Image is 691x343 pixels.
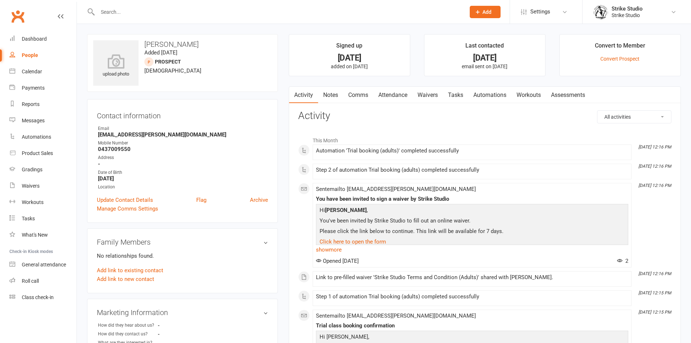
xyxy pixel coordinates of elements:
[93,40,272,48] h3: [PERSON_NAME]
[638,183,671,188] i: [DATE] 12:16 PM
[316,167,628,173] div: Step 2 of automation Trial booking (adults) completed successfully
[22,262,66,268] div: General attendance
[9,47,77,64] a: People
[98,184,268,191] div: Location
[144,49,177,56] time: Added [DATE]
[412,87,443,103] a: Waivers
[638,310,671,315] i: [DATE] 12:15 PM
[296,64,403,69] p: added on [DATE]
[97,266,163,275] a: Add link to existing contact
[98,331,158,338] div: How did they contact us?
[158,323,200,328] strong: -
[443,87,468,103] a: Tasks
[22,52,38,58] div: People
[196,196,206,204] a: Flag
[431,54,539,62] div: [DATE]
[9,162,77,178] a: Gradings
[97,109,268,120] h3: Contact information
[22,69,42,74] div: Calendar
[22,101,40,107] div: Reports
[316,186,476,192] span: Sent email to [EMAIL_ADDRESS][PERSON_NAME][DOMAIN_NAME]
[98,146,268,152] strong: 0437009550
[22,36,47,42] div: Dashboard
[22,294,54,300] div: Class check-in
[325,207,367,213] strong: [PERSON_NAME]
[9,80,77,96] a: Payments
[296,54,403,62] div: [DATE]
[595,41,645,54] div: Convert to Member
[482,9,491,15] span: Add
[9,129,77,145] a: Automations
[22,199,44,205] div: Workouts
[318,216,626,227] p: You've been invited by Strike Studio to fill out an online waiver.
[638,144,671,150] i: [DATE] 12:16 PM
[546,87,590,103] a: Assessments
[336,41,362,54] div: Signed up
[9,31,77,47] a: Dashboard
[9,227,77,243] a: What's New
[316,294,628,300] div: Step 1 of automation Trial booking (adults) completed successfully
[318,206,626,216] p: Hi ,
[98,125,268,132] div: Email
[98,322,158,329] div: How did they hear about us?
[93,54,139,78] div: upload photo
[22,232,48,238] div: What's New
[155,59,181,65] snap: prospect
[593,5,608,19] img: thumb_image1723780799.png
[22,183,40,189] div: Waivers
[97,196,153,204] a: Update Contact Details
[98,169,268,176] div: Date of Birth
[612,12,643,19] div: Strike Studio
[511,87,546,103] a: Workouts
[250,196,268,204] a: Archive
[9,211,77,227] a: Tasks
[298,133,671,144] li: This Month
[9,178,77,194] a: Waivers
[9,145,77,162] a: Product Sales
[9,113,77,129] a: Messages
[600,56,639,62] a: Convert Prospect
[22,278,39,284] div: Roll call
[617,258,628,264] span: 2
[22,134,51,140] div: Automations
[9,194,77,211] a: Workouts
[22,150,53,156] div: Product Sales
[22,216,35,221] div: Tasks
[98,175,268,182] strong: [DATE]
[289,87,318,103] a: Activity
[316,313,476,319] span: Sent email to [EMAIL_ADDRESS][PERSON_NAME][DOMAIN_NAME]
[95,7,460,17] input: Search...
[468,87,511,103] a: Automations
[9,7,27,25] a: Clubworx
[318,227,626,237] p: Please click the link below to continue. This link will be available for 7 days.
[9,64,77,80] a: Calendar
[98,161,268,167] strong: -
[98,154,268,161] div: Address
[158,331,200,337] strong: -
[144,68,201,74] span: [DEMOGRAPHIC_DATA]
[343,87,373,103] a: Comms
[318,87,343,103] a: Notes
[98,140,268,147] div: Mobile Number
[318,332,626,343] p: Hi [PERSON_NAME],
[97,275,154,283] a: Add link to new contact
[638,290,671,295] i: [DATE] 12:15 PM
[9,273,77,289] a: Roll call
[638,271,671,276] i: [DATE] 12:16 PM
[530,4,550,20] span: Settings
[97,238,268,246] h3: Family Members
[9,257,77,273] a: General attendance kiosk mode
[9,96,77,113] a: Reports
[431,64,539,69] p: email sent on [DATE]
[97,309,268,317] h3: Marketing Information
[22,167,42,172] div: Gradings
[22,85,45,91] div: Payments
[465,41,504,54] div: Last contacted
[97,252,268,260] p: No relationships found.
[470,6,501,18] button: Add
[316,274,628,281] div: Link to pre-filled waiver 'Strike Studio Terms and Condition (Adults)' shared with [PERSON_NAME].
[316,245,628,255] a: show more
[97,204,158,213] a: Manage Comms Settings
[316,258,359,264] span: Opened [DATE]
[316,196,628,202] div: You have been invited to sign a waiver by Strike Studio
